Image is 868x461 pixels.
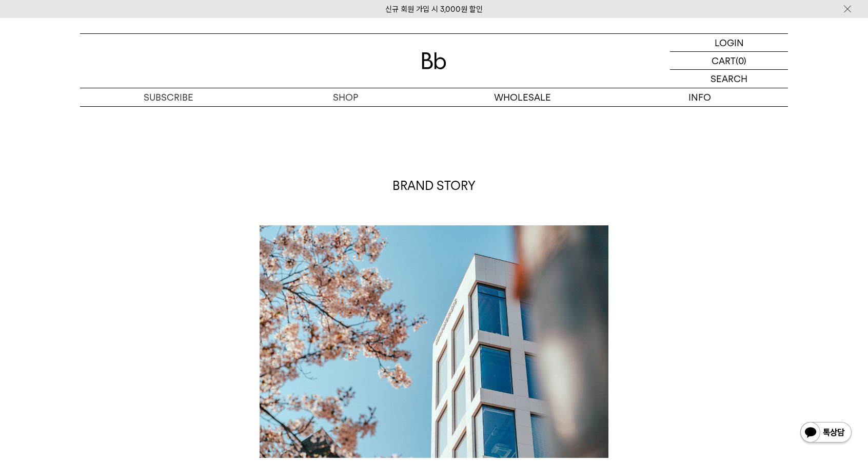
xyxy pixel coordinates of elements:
a: SUBSCRIBE [80,88,257,106]
p: WHOLESALE [434,88,611,106]
p: BRAND STORY [260,177,608,195]
a: 신규 회원 가입 시 3,000원 할인 [385,5,483,14]
img: 로고 [422,52,446,69]
img: 카카오톡 채널 1:1 채팅 버튼 [799,421,853,446]
a: CART (0) [670,52,788,70]
p: SEARCH [711,70,747,88]
a: SHOP [257,88,434,106]
p: LOGIN [715,34,744,51]
p: INFO [611,88,788,106]
p: (0) [736,52,746,69]
p: CART [712,52,736,69]
a: LOGIN [670,34,788,52]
